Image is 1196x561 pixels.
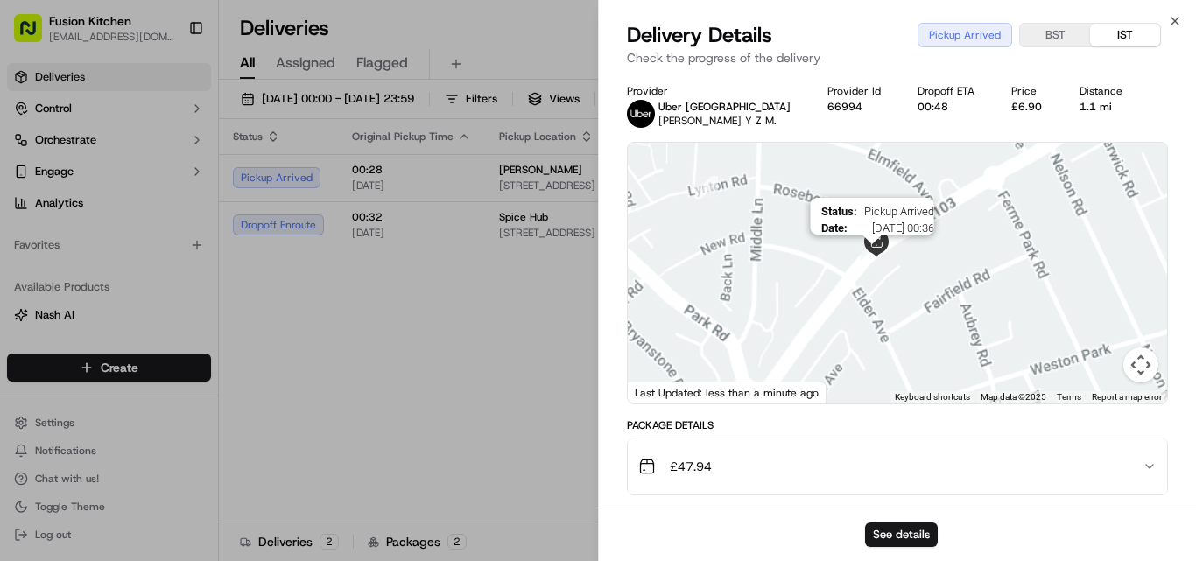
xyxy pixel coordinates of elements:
button: 66994 [827,100,862,114]
div: 💻 [148,393,162,407]
div: 📗 [18,393,32,407]
button: See all [271,224,319,245]
a: 💻API Documentation [141,384,288,416]
div: 00:48 [918,100,983,114]
img: uber-new-logo.jpeg [627,100,655,128]
span: Pickup Arrived [864,205,934,218]
button: Start new chat [298,172,319,193]
span: Knowledge Base [35,391,134,409]
div: Provider Id [827,84,890,98]
div: Location Details [627,506,1168,520]
div: Start new chat [79,167,287,185]
a: 📗Knowledge Base [11,384,141,416]
a: Terms (opens in new tab) [1057,392,1081,402]
img: 1736555255976-a54dd68f-1ca7-489b-9aae-adbdc363a1c4 [35,272,49,286]
input: Got a question? Start typing here... [46,113,315,131]
span: [DATE] [67,319,103,333]
a: Report a map error [1092,392,1162,402]
div: 1 [695,176,718,199]
div: Past conversations [18,228,117,242]
span: Map data ©2025 [981,392,1046,402]
div: 1.1 mi [1080,100,1131,114]
div: Price [1011,84,1051,98]
p: Check the progress of the delivery [627,49,1168,67]
span: [PERSON_NAME] [PERSON_NAME] [54,271,232,285]
span: • [236,271,242,285]
div: Distance [1080,84,1131,98]
button: BST [1020,24,1090,46]
span: Status : [821,205,857,218]
span: Pylon [174,431,212,445]
span: Date : [821,221,848,235]
img: Google [632,381,690,403]
a: Powered byPylon [123,431,212,445]
img: 1738778727109-b901c2ba-d612-49f7-a14d-d897ce62d23f [37,167,68,199]
img: Nash [18,18,53,53]
button: Keyboard shortcuts [895,391,970,403]
div: Last Updated: less than a minute ago [628,382,827,403]
button: IST [1090,24,1160,46]
span: API Documentation [165,391,281,409]
span: • [58,319,64,333]
span: £47.94 [670,458,712,475]
div: We're available if you need us! [79,185,241,199]
p: Uber [GEOGRAPHIC_DATA] [658,100,791,114]
span: [DATE] [245,271,281,285]
span: [PERSON_NAME] Y Z M. [658,114,777,128]
button: £47.94 [628,438,1167,494]
p: Welcome 👋 [18,70,319,98]
div: Package Details [627,418,1168,432]
div: Dropoff ETA [918,84,983,98]
button: See details [865,522,938,547]
button: Map camera controls [1123,347,1158,382]
div: £6.90 [1011,100,1051,114]
div: 5 [861,244,883,267]
a: Open this area in Google Maps (opens a new window) [632,381,690,403]
span: [DATE] 00:36 [855,221,934,235]
span: Delivery Details [627,21,772,49]
img: Dianne Alexi Soriano [18,255,46,283]
div: Provider [627,84,799,98]
img: 1736555255976-a54dd68f-1ca7-489b-9aae-adbdc363a1c4 [18,167,49,199]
